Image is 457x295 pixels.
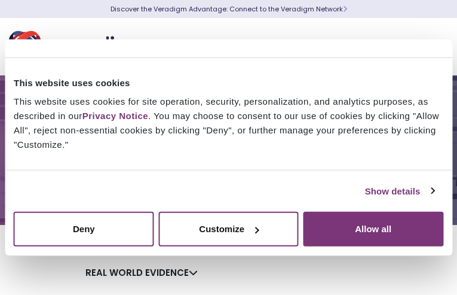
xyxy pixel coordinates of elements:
[343,4,347,14] span: Learn More
[14,212,154,247] button: Deny
[111,4,347,14] a: Discover the Veradigm Advantage: Connect to the Veradigm NetworkLearn More
[82,111,148,121] a: Privacy Notice
[365,184,434,198] a: Show details
[303,212,443,247] button: Allow all
[421,31,439,62] button: Toggle Navigation Menu
[14,75,443,90] div: This website uses cookies
[14,95,443,152] div: This website uses cookies for site operation, security, personalization, and analytics purposes, ...
[158,212,299,247] button: Customize
[85,266,198,279] a: Real World Evidence
[9,27,152,66] img: Veradigm logo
